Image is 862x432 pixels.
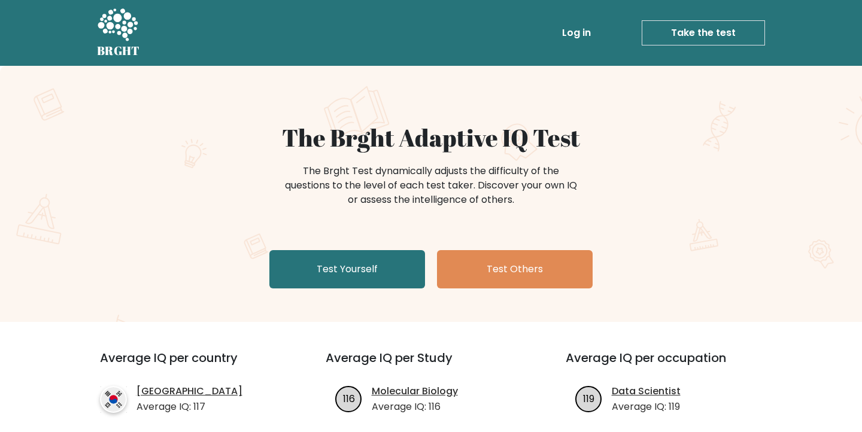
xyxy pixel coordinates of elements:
a: Test Yourself [269,250,425,288]
img: country [100,386,127,413]
a: [GEOGRAPHIC_DATA] [136,384,242,398]
p: Average IQ: 119 [612,400,681,414]
text: 119 [583,391,594,405]
p: Average IQ: 117 [136,400,242,414]
h3: Average IQ per occupation [566,351,777,379]
h5: BRGHT [97,44,140,58]
h3: Average IQ per country [100,351,283,379]
a: Log in [557,21,596,45]
a: Molecular Biology [372,384,458,398]
div: The Brght Test dynamically adjusts the difficulty of the questions to the level of each test take... [281,164,581,207]
text: 116 [342,391,354,405]
a: Data Scientist [612,384,681,398]
a: Test Others [437,250,593,288]
a: BRGHT [97,5,140,61]
h1: The Brght Adaptive IQ Test [139,123,723,152]
a: Take the test [642,20,765,45]
h3: Average IQ per Study [326,351,537,379]
p: Average IQ: 116 [372,400,458,414]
